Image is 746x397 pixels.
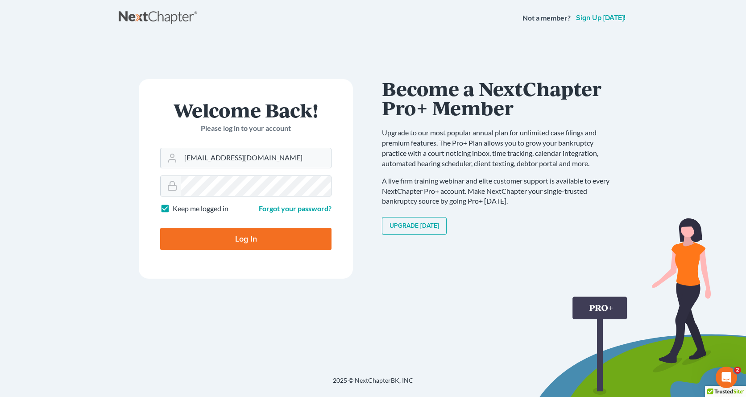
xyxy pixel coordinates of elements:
p: Please log in to your account [160,123,332,134]
iframe: Intercom live chat [716,367,737,388]
h1: Welcome Back! [160,100,332,120]
p: Upgrade to our most popular annual plan for unlimited case filings and premium features. The Pro+... [382,128,618,168]
label: Keep me logged in [173,204,228,214]
strong: Not a member? [522,13,571,23]
h1: Become a NextChapter Pro+ Member [382,79,618,117]
a: Forgot your password? [259,204,332,213]
p: A live firm training webinar and elite customer support is available to every NextChapter Pro+ ac... [382,176,618,207]
a: Sign up [DATE]! [574,14,627,21]
a: Upgrade [DATE] [382,217,447,235]
span: 2 [734,367,741,374]
input: Email Address [181,148,331,168]
div: 2025 © NextChapterBK, INC [119,376,627,392]
input: Log In [160,228,332,250]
